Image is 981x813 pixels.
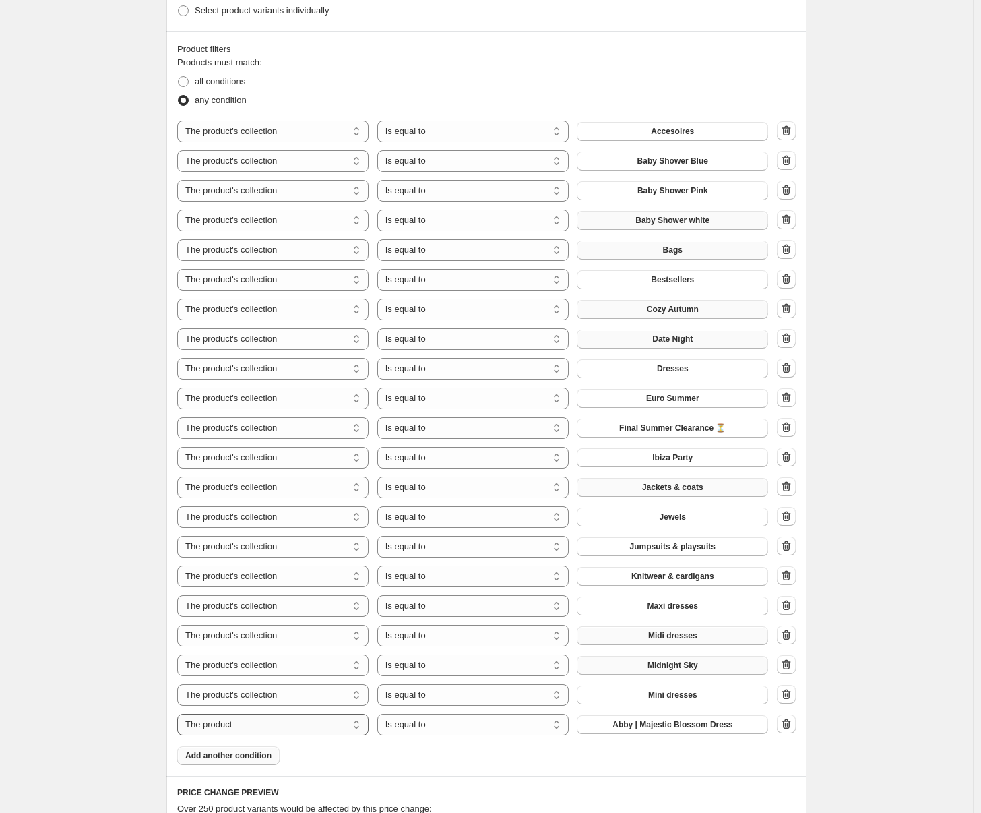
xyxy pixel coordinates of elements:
button: Knitwear & cardigans [577,567,768,586]
span: Accesoires [651,126,694,137]
button: Midnight Sky [577,656,768,675]
button: Jackets & coats [577,478,768,497]
span: any condition [195,95,247,105]
button: Cozy Autumn [577,300,768,319]
span: Ibiza Party [652,452,693,463]
span: Euro Summer [646,393,699,404]
span: Select product variants individually [195,5,329,16]
div: Product filters [177,42,796,56]
span: Products must match: [177,57,262,67]
span: Baby Shower Pink [637,185,708,196]
button: Baby Shower white [577,211,768,230]
span: Midi dresses [648,630,697,641]
span: Bestsellers [651,274,694,285]
span: Jackets & coats [642,482,703,493]
button: Midi dresses [577,626,768,645]
button: Bags [577,241,768,260]
button: Jumpsuits & playsuits [577,537,768,556]
h6: PRICE CHANGE PREVIEW [177,787,796,798]
span: Jumpsuits & playsuits [630,541,716,552]
span: Add another condition [185,750,272,761]
span: all conditions [195,76,245,86]
button: Jewels [577,508,768,526]
span: Mini dresses [648,690,697,700]
button: Mini dresses [577,686,768,704]
span: Knitwear & cardigans [631,571,714,582]
button: Bestsellers [577,270,768,289]
span: Bags [663,245,683,255]
button: Date Night [577,330,768,349]
span: Midnight Sky [647,660,698,671]
button: Ibiza Party [577,448,768,467]
span: Baby Shower Blue [637,156,708,167]
span: Jewels [660,512,686,522]
button: Dresses [577,359,768,378]
button: Baby Shower Blue [577,152,768,171]
span: Baby Shower white [635,215,709,226]
span: Maxi dresses [647,601,698,611]
span: Final Summer Clearance ⏳ [619,423,726,433]
button: Maxi dresses [577,597,768,615]
button: Add another condition [177,746,280,765]
button: Accesoires [577,122,768,141]
button: Final Summer Clearance ⏳ [577,419,768,438]
span: Date Night [652,334,693,344]
button: Abby | Majestic Blossom Dress [577,715,768,734]
button: Baby Shower Pink [577,181,768,200]
button: Euro Summer [577,389,768,408]
span: Cozy Autumn [647,304,699,315]
span: Dresses [657,363,689,374]
span: Abby | Majestic Blossom Dress [612,719,732,730]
